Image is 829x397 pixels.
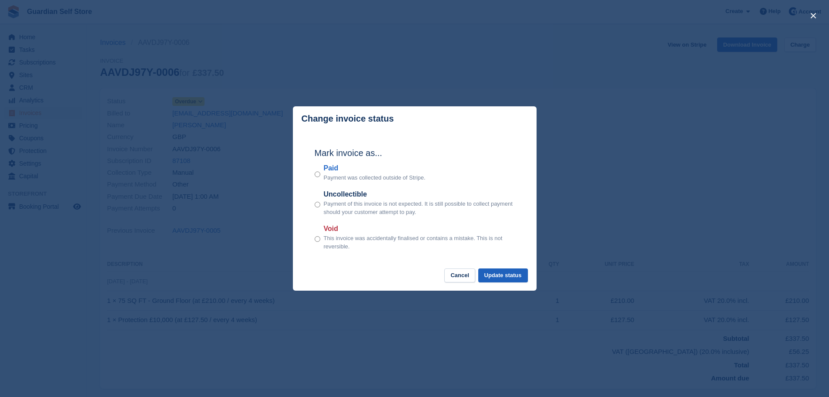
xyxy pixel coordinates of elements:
p: Change invoice status [302,114,394,124]
button: close [806,9,820,23]
p: Payment of this invoice is not expected. It is still possible to collect payment should your cust... [324,200,515,217]
button: Update status [478,268,528,283]
label: Uncollectible [324,189,515,200]
button: Cancel [444,268,475,283]
p: Payment was collected outside of Stripe. [324,173,426,182]
label: Paid [324,163,426,173]
p: This invoice was accidentally finalised or contains a mistake. This is not reversible. [324,234,515,251]
h2: Mark invoice as... [315,146,515,159]
label: Void [324,224,515,234]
